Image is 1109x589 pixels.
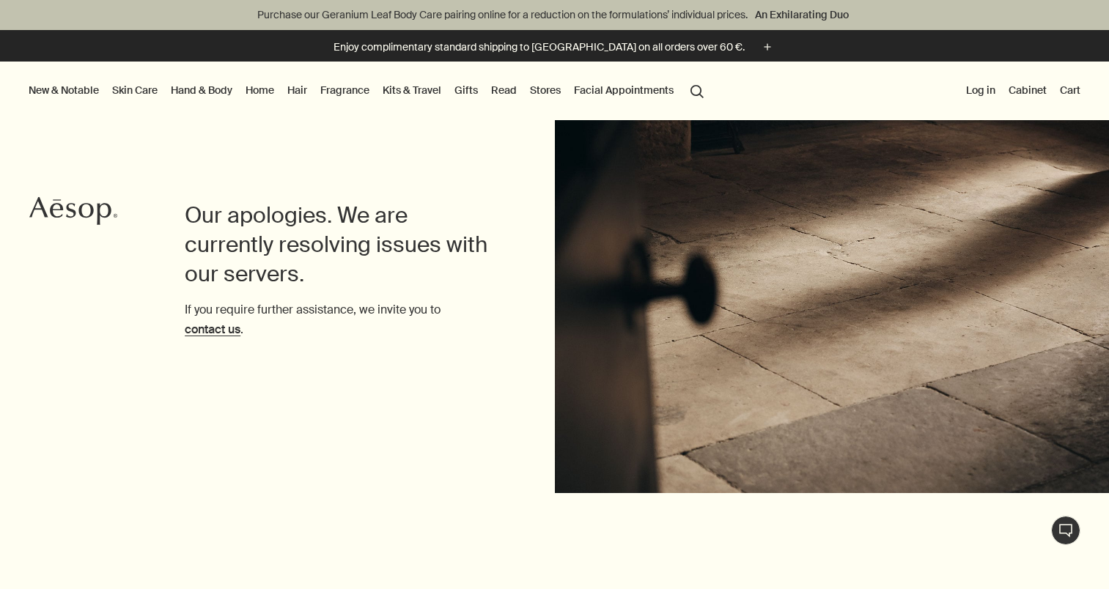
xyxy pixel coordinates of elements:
[380,81,444,100] a: Kits & Travel
[284,81,310,100] a: Hair
[15,7,1094,23] p: Purchase our Geranium Leaf Body Care pairing online for a reduction on the formulations’ individu...
[334,40,745,55] p: Enjoy complimentary standard shipping to [GEOGRAPHIC_DATA] on all orders over 60 €.
[1006,81,1050,100] a: Cabinet
[452,81,481,100] a: Gifts
[185,300,495,339] p: If you require further assistance, we invite you to .
[243,81,277,100] a: Home
[29,196,117,226] svg: Aesop
[752,7,852,23] a: An Exhilarating Duo
[684,76,710,104] button: Open search
[185,201,495,289] h1: Our apologies. We are currently resolving issues with our servers.
[317,81,372,100] a: Fragrance
[527,81,564,100] button: Stores
[168,81,235,100] a: Hand & Body
[488,81,520,100] a: Read
[1051,516,1080,545] button: Chat en direct
[185,322,240,337] a: contact us
[109,81,161,100] a: Skin Care
[571,81,677,100] a: Facial Appointments
[963,62,1083,120] nav: supplementary
[26,62,710,120] nav: primary
[26,81,102,100] button: New & Notable
[963,81,998,100] button: Log in
[1057,81,1083,100] button: Cart
[334,39,775,56] button: Enjoy complimentary standard shipping to [GEOGRAPHIC_DATA] on all orders over 60 €.
[26,193,121,233] a: Aesop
